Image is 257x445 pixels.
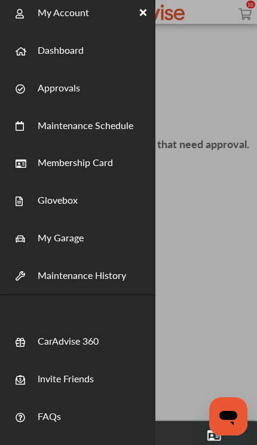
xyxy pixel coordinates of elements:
a: Dashboard [38,30,84,57]
a: CarAdvise 360 [38,321,99,348]
a: Glovebox [38,180,78,207]
a: Maintenance History [38,256,126,282]
a: Membership Card [38,143,113,169]
a: FAQs [38,397,61,423]
button: Close Menu [136,5,151,19]
a: Invite Friends [38,359,94,385]
iframe: Button to launch messaging window [209,397,247,435]
a: My Garage [38,218,84,244]
a: Approvals [38,68,80,94]
a: Maintenance Schedule [38,106,133,132]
